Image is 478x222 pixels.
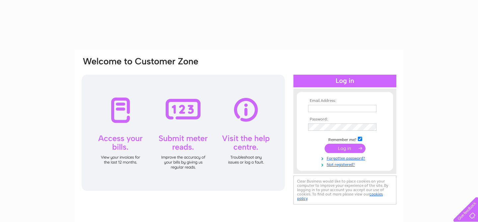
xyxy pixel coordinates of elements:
[297,192,383,201] a: cookies policy
[308,155,383,161] a: Forgotten password?
[306,117,383,122] th: Password:
[325,144,365,153] input: Submit
[308,161,383,167] a: Not registered?
[306,136,383,142] td: Remember me?
[306,99,383,103] th: Email Address:
[293,176,396,204] div: Clear Business would like to place cookies on your computer to improve your experience of the sit...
